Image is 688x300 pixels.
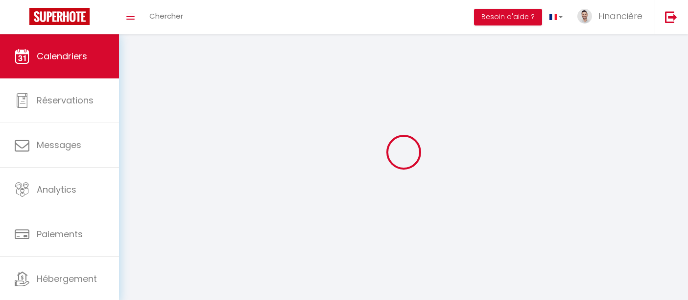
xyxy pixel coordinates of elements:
button: Besoin d'aide ? [474,9,542,25]
span: Hébergement [37,273,97,285]
span: Calendriers [37,50,87,62]
span: Réservations [37,94,94,106]
span: Chercher [149,11,183,21]
img: ... [577,9,592,24]
span: Financière [598,10,642,22]
span: Analytics [37,183,76,196]
span: Messages [37,139,81,151]
span: Paiements [37,228,83,240]
img: logout [665,11,677,23]
img: Super Booking [29,8,90,25]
